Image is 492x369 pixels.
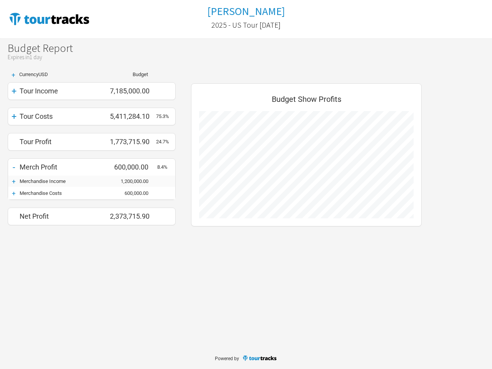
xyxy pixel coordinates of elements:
div: + [8,178,20,185]
img: TourTracks [8,11,91,27]
div: Tour Profit [20,138,110,146]
div: + [8,72,19,78]
div: 75.3% [156,113,175,119]
h2: 2025 - US Tour [DATE] [211,21,281,29]
h1: [PERSON_NAME] [207,4,285,18]
div: Budget Show Profits [199,91,414,111]
div: 600,000.00 [110,163,156,171]
img: TourTracks [242,355,278,361]
div: 5,411,284.10 [110,112,156,120]
div: 24.7% [156,139,175,145]
h1: Budget Report [8,42,492,60]
div: Budget [110,72,148,77]
span: Powered by [215,356,239,361]
div: Expires in 1 day [8,54,492,61]
div: + [8,111,20,122]
div: Tour Costs [20,112,110,120]
div: + [8,86,20,96]
span: Currency USD [19,71,48,77]
div: 1,773,715.90 [110,138,156,146]
div: Net Profit [20,212,110,220]
a: 2025 - US Tour [DATE] [211,17,281,33]
div: Merchandise Income [20,178,110,184]
div: - [8,162,20,173]
div: Merchandise Costs [20,190,110,196]
div: Merch Profit [20,163,110,171]
div: 2,373,715.90 [110,212,156,220]
div: + [8,189,20,197]
div: 1,200,000.00 [110,178,156,184]
div: Tour Income [20,87,110,95]
div: 600,000.00 [110,190,156,196]
div: 8.4% [156,164,175,170]
div: 7,185,000.00 [110,87,156,95]
a: [PERSON_NAME] [207,5,285,17]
